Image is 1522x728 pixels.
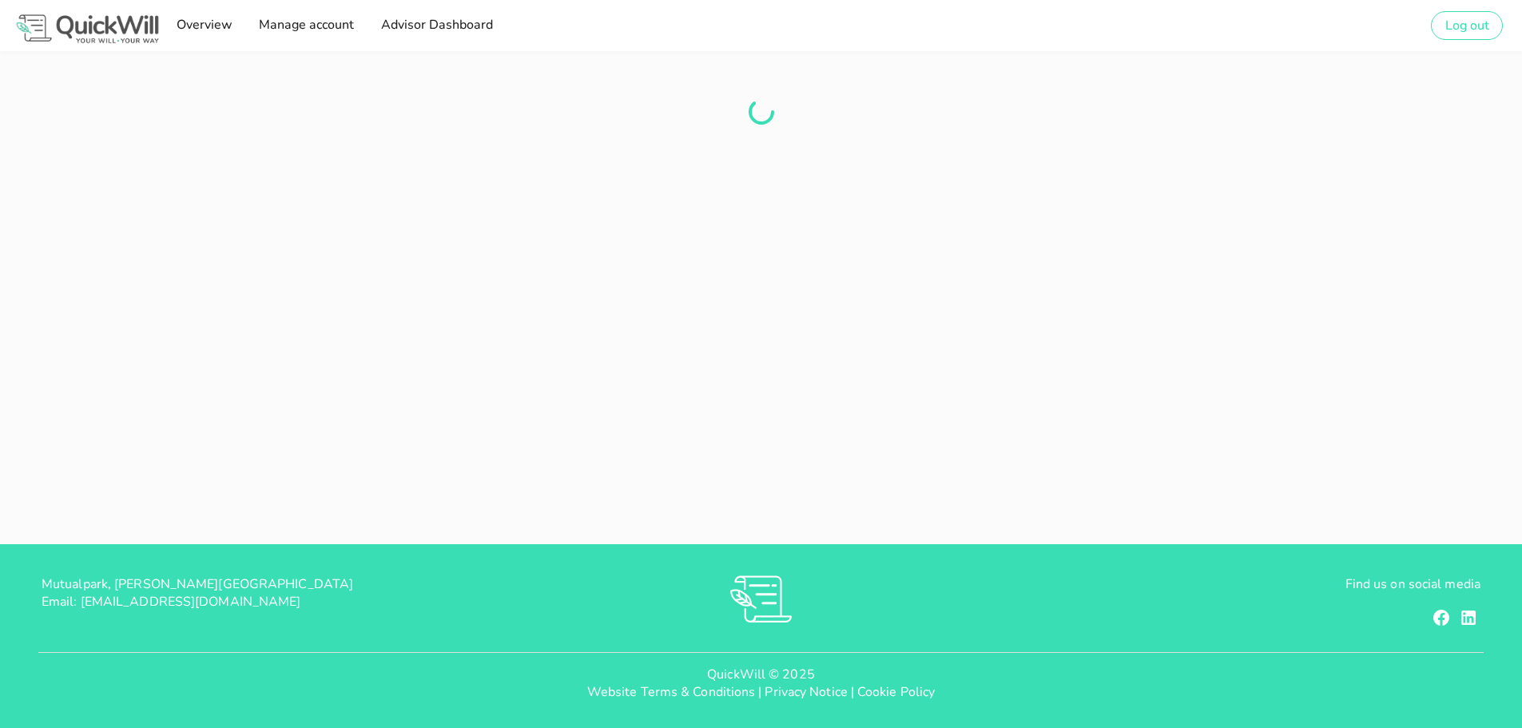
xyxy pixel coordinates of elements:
[1445,17,1489,34] span: Log out
[730,575,792,623] img: RVs0sauIwKhMoGR03FLGkjXSOVwkZRnQsltkF0QxpTsornXsmh1o7vbL94pqF3d8sZvAAAAAElFTkSuQmCC
[258,16,354,34] span: Manage account
[42,575,353,593] span: Mutualpark, [PERSON_NAME][GEOGRAPHIC_DATA]
[13,11,162,46] img: Logo
[42,593,301,611] span: Email: [EMAIL_ADDRESS][DOMAIN_NAME]
[13,666,1509,683] p: QuickWill © 2025
[1431,11,1503,40] button: Log out
[857,683,935,701] a: Cookie Policy
[765,683,847,701] a: Privacy Notice
[170,10,236,42] a: Overview
[587,683,756,701] a: Website Terms & Conditions
[1001,575,1480,593] p: Find us on social media
[253,10,359,42] a: Manage account
[758,683,761,701] span: |
[175,16,232,34] span: Overview
[380,16,492,34] span: Advisor Dashboard
[375,10,497,42] a: Advisor Dashboard
[851,683,854,701] span: |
